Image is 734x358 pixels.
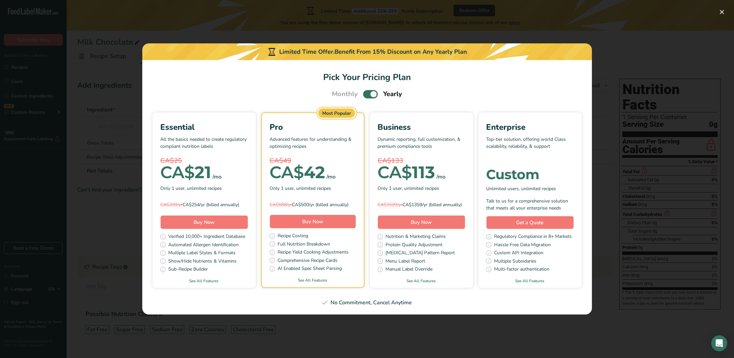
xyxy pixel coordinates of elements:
span: Comprehensive Recipe Cards [278,257,338,265]
span: CA$ [270,162,304,183]
p: Top-tier solution, offering world Class scalability, reliability, & support [486,136,574,156]
span: CA$588/yr [270,202,292,208]
p: All the basics needed to create regulatory compliant nutrition labels [161,136,248,156]
span: CA$ [161,162,195,183]
div: 21 [161,166,212,179]
div: Most Popular [318,108,356,118]
div: Business [378,121,465,133]
div: CA$49 [270,156,356,166]
span: Multi-factor authentication [494,266,550,274]
span: CA$ [378,162,412,183]
button: Buy Now [270,215,356,228]
div: Custom [486,168,574,181]
span: Multiple Label Styles & Formats [169,249,236,258]
span: Buy Now [302,218,323,225]
a: See All Features [478,278,582,284]
span: Full Nutrition Breakdown [278,241,331,249]
div: Essential [161,121,248,133]
span: Sub-Recipe Builder [169,266,208,274]
span: Manual Label Override [386,266,433,274]
a: See All Features [370,278,473,284]
div: Open Intercom Messenger [711,335,727,351]
div: 113 [378,166,435,179]
p: Advanced features for understanding & optimizing recipes [270,136,356,156]
div: CA$254/yr (billed annually) [161,201,248,208]
button: Buy Now [161,216,248,229]
p: Dynamic reporting, full customization, & premium compliance tools [378,136,465,156]
div: Pro [270,121,356,133]
div: /mo [213,173,222,181]
span: Only 1 user, unlimited recipes [378,185,439,192]
div: Enterprise [486,121,574,133]
span: Buy Now [194,219,215,226]
span: Yearly [383,89,402,99]
span: Only 1 user, unlimited recipes [270,185,332,192]
div: Benefit From 15% Discount on Any Yearly Plan [335,47,467,56]
a: See All Features [153,278,256,284]
div: CA$133 [378,156,465,166]
span: CA$1599/yr [378,202,403,208]
span: Verified 10,000+ Ingredient Database [169,233,246,241]
span: Automated Allergen Identification [169,241,239,250]
span: Unlimited users, unlimited recipes [486,185,556,192]
div: CA$500/yr (billed annually) [270,201,356,208]
span: Recipe Costing [278,232,309,241]
div: /mo [437,173,446,181]
span: Show/Hide Nutrients & Vitamins [169,258,237,266]
div: /mo [327,173,336,181]
div: 42 [270,166,326,179]
span: Protein Quality Adjustment [386,241,443,250]
div: Talk to us for a comprehensive solution that meets all your enterprise needs [486,198,574,212]
div: No Commitment, Cancel Anytime [150,299,584,307]
span: Monthly [332,89,358,99]
span: [MEDICAL_DATA] Pattern Report [386,249,455,258]
span: Buy Now [411,219,432,226]
span: AI Enabled Spec Sheet Parsing [278,265,342,273]
span: Recipe Yield Cooking Adjustments [278,249,349,257]
div: CA$1359/yr (billed annually) [378,201,465,208]
span: Get a Quote [516,219,544,227]
span: CA$299/yr [161,202,183,208]
span: Regulatory Compliance in 8+ Markets [494,233,572,241]
div: Limited Time Offer. [142,43,592,60]
span: Hassle Free Data Migration [494,241,551,250]
span: Menu Label Report [386,258,425,266]
button: Buy Now [378,216,465,229]
a: Get a Quote [486,216,574,229]
span: Only 1 user, unlimited recipes [161,185,222,192]
span: Nutrition & Marketing Claims [386,233,446,241]
span: Custom API Integration [494,249,544,258]
span: Multiple Subsidaries [494,258,537,266]
div: CA$25 [161,156,248,166]
a: See All Features [262,277,364,283]
h1: Pick Your Pricing Plan [150,71,584,84]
